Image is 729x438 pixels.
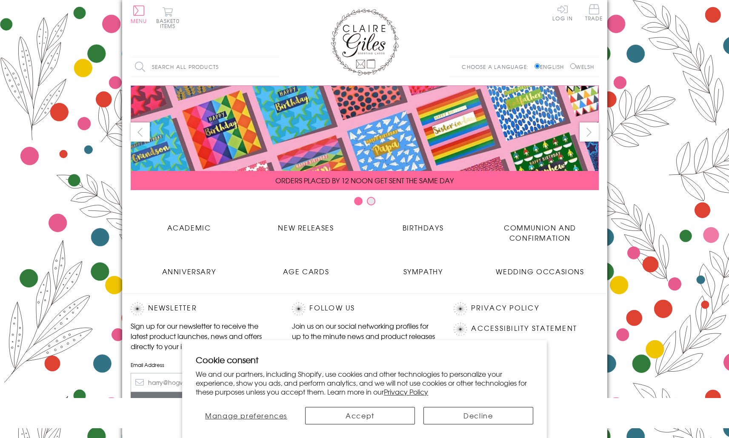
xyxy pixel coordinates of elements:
[471,323,577,334] a: Accessibility Statement
[196,354,533,366] h2: Cookie consent
[305,407,415,424] button: Accept
[131,321,275,351] p: Sign up for our newsletter to receive the latest product launches, news and offers directly to yo...
[367,197,375,205] button: Carousel Page 2
[292,321,437,351] p: Join us on our social networking profiles for up to the minute news and product releases the mome...
[131,302,275,315] h2: Newsletter
[423,407,533,424] button: Decline
[471,302,539,314] a: Privacy Policy
[248,260,365,276] a: Age Cards
[570,63,595,71] label: Welsh
[585,4,603,23] a: Trade
[462,63,533,71] p: Choose a language:
[131,260,248,276] a: Anniversary
[131,57,280,77] input: Search all products
[482,260,599,276] a: Wedding Occasions
[384,387,428,397] a: Privacy Policy
[331,9,399,76] img: Claire Giles Greetings Cards
[271,57,280,77] input: Search
[552,4,573,21] a: Log In
[496,266,584,276] span: Wedding Occasions
[160,17,180,30] span: 0 items
[482,216,599,243] a: Communion and Confirmation
[162,266,216,276] span: Anniversary
[131,373,275,392] input: harry@hogwarts.edu
[131,392,275,411] input: Subscribe
[535,63,540,69] input: English
[131,196,599,210] div: Carousel Pagination
[365,216,482,233] a: Birthdays
[354,197,363,205] button: Carousel Page 1 (Current Slide)
[131,6,147,23] button: Menu
[403,222,443,233] span: Birthdays
[131,361,275,369] label: Email Address
[585,4,603,21] span: Trade
[570,63,576,69] input: Welsh
[196,370,533,396] p: We and our partners, including Shopify, use cookies and other technologies to personalize your ex...
[196,407,297,424] button: Manage preferences
[535,63,568,71] label: English
[278,222,334,233] span: New Releases
[131,122,150,142] button: prev
[283,266,329,276] span: Age Cards
[403,266,443,276] span: Sympathy
[580,122,599,142] button: next
[504,222,576,243] span: Communion and Confirmation
[292,302,437,315] h2: Follow Us
[205,410,287,421] span: Manage preferences
[156,7,180,28] button: Basket0 items
[248,216,365,233] a: New Releases
[167,222,211,233] span: Academic
[275,175,454,185] span: ORDERS PLACED BY 12 NOON GET SENT THE SAME DAY
[131,17,147,25] span: Menu
[131,216,248,233] a: Academic
[365,260,482,276] a: Sympathy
